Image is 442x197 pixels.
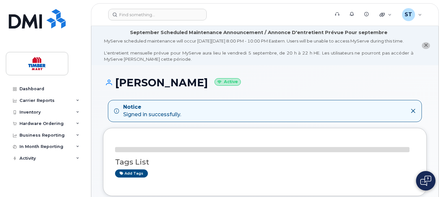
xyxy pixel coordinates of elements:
[214,78,241,86] small: Active
[103,77,427,88] h1: [PERSON_NAME]
[104,38,413,62] div: MyServe scheduled maintenance will occur [DATE][DATE] 8:00 PM - 10:00 PM Eastern. Users will be u...
[420,176,431,186] img: Open chat
[422,42,430,49] button: close notification
[115,158,415,166] h3: Tags List
[123,104,181,118] div: Signed in successfully.
[123,104,181,111] strong: Notice
[130,29,387,36] div: September Scheduled Maintenance Announcement / Annonce D'entretient Prévue Pour septembre
[115,169,148,178] a: Add tags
